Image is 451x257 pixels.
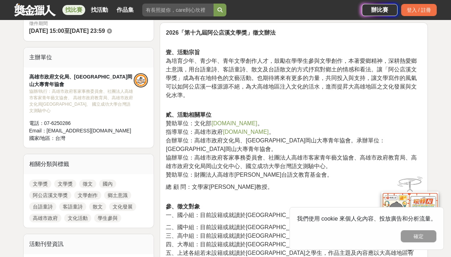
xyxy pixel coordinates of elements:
strong: 壹、活動宗旨 [166,49,200,55]
a: 散文 [89,202,106,211]
a: 文化發展 [109,202,136,211]
div: 協辦/執行： 高雄市政府客家事務委員會、社團法人高雄市客家青年藝文協會、 高雄市政府教育局、高雄市政府文化局[GEOGRAPHIC_DATA]、 國立成功大學台灣語文測驗中心 [29,88,134,114]
strong: 2026「第十九屆阿公店溪文學獎」徵文辦法 [166,30,276,36]
div: 高雄市政府文化局、[GEOGRAPHIC_DATA]岡山大專青年協會 [29,73,134,88]
a: 學生參與 [94,214,121,222]
span: 四、大專組：目前設籍或就讀於[GEOGRAPHIC_DATA]之專科、大學、研究所學生。 [166,241,379,247]
a: 辦比賽 [362,4,398,16]
a: 高雄市政府 [29,214,61,222]
span: 贊助單位：財團法人高雄市[PERSON_NAME]台語文教育基金會。 [166,172,333,178]
a: 找比賽 [62,5,85,15]
div: 電話： 07-6250286 [29,120,134,127]
span: 至 [64,28,70,34]
a: 客語童詩 [59,202,86,211]
button: 確定 [401,230,436,242]
a: 文學獎 [54,180,76,188]
a: 作品集 [114,5,137,15]
strong: 貳、活動相關單位 [166,112,211,118]
span: 總 顧 問：文學家[PERSON_NAME]教授。 [166,184,273,190]
span: 我們使用 cookie 來個人化內容、投放廣告和分析流量。 [297,216,436,222]
span: 指導單位：高雄市政府 。 [166,129,274,135]
a: [DOMAIN_NAME] [223,129,268,135]
span: 贊助單位：文化部 。 [166,120,263,126]
span: 國家/地區： [29,135,56,141]
div: Email： [EMAIL_ADDRESS][DOMAIN_NAME] [29,127,134,135]
span: [DATE] 23:59 [70,28,105,34]
a: 文化活動 [64,214,91,222]
div: 主辦單位 [24,47,154,67]
input: 有長照挺你，care到心坎裡！青春出手，拍出照顧 影音徵件活動 [142,4,214,16]
a: [DOMAIN_NAME] [211,120,257,126]
a: 文學創作 [74,191,101,200]
span: [DATE] 15:00 [29,28,64,34]
strong: 參、徵文對象 [166,203,200,210]
a: 徵文 [79,180,96,188]
a: 鄉土意識 [104,191,131,200]
span: 一、國小組：目前設籍或就讀於[GEOGRAPHIC_DATA]之國小四至六年級學生。 [166,212,368,218]
a: 台語童詩 [29,202,56,211]
a: 阿公店溪文學獎 [29,191,71,200]
span: 合辦單位：高雄市政府文化局、[GEOGRAPHIC_DATA]岡山大專青年協會。承辦單位：[GEOGRAPHIC_DATA]岡山大專青年協會。 [166,137,385,152]
a: 找活動 [88,5,111,15]
img: d2146d9a-e6f6-4337-9592-8cefde37ba6b.png [381,192,439,239]
a: 國內 [99,180,116,188]
span: 三、高中組：目前設籍或就讀於[GEOGRAPHIC_DATA]之高中學生。 [166,233,339,239]
span: 為培育少年、青少年、青年文學創作人才，鼓勵在學學生參與文學創作，本著愛鄉精神，深耕熱愛鄉土意識，用台語童詩、客語童詩、散文及台語散文的方式抒寫對鄉土的情感和看法。讓「阿公店溪文學獎」成為有在地特... [166,58,417,98]
div: 登入 / 註冊 [401,4,437,16]
a: 文學獎 [29,180,51,188]
div: 活動刊登資訊 [24,234,154,254]
span: 徵件期間 [29,21,48,26]
span: 二、國中組：目前設籍或就讀於[GEOGRAPHIC_DATA]之國中學生。 [166,224,339,230]
span: 協辦單位：高雄市政府客家事務委員會、社團法人高雄市客家青年藝文協會、高雄市政府教育局、高雄市政府文化局岡山文化中心、國立成功大學台灣語文測驗中心。 [166,155,417,169]
div: 相關分類與標籤 [24,154,154,174]
span: 台灣 [55,135,65,141]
